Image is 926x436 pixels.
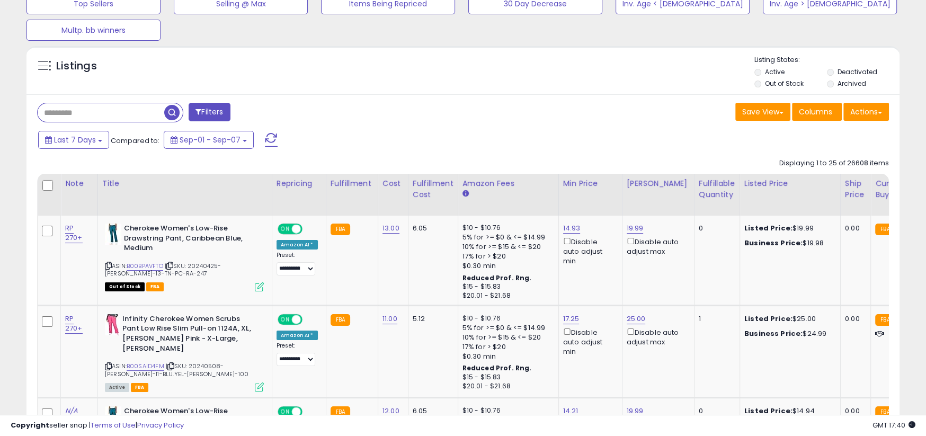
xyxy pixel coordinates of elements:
[744,224,832,233] div: $19.99
[462,282,550,291] div: $15 - $15.83
[627,314,646,324] a: 25.00
[735,103,790,121] button: Save View
[845,178,866,200] div: Ship Price
[11,421,184,431] div: seller snap | |
[127,362,164,371] a: B00SAID4FM
[462,261,550,271] div: $0.30 min
[277,252,318,275] div: Preset:
[462,323,550,333] div: 5% for >= $0 & <= $14.99
[413,224,450,233] div: 6.05
[792,103,842,121] button: Columns
[189,103,230,121] button: Filters
[105,262,221,278] span: | SKU: 20240425-[PERSON_NAME]-13-TN-PC-RA-247
[845,314,862,324] div: 0.00
[277,331,318,340] div: Amazon AI *
[699,178,735,200] div: Fulfillable Quantity
[563,326,614,357] div: Disable auto adjust min
[382,314,397,324] a: 11.00
[105,224,264,290] div: ASIN:
[122,314,251,356] b: Infinity Cherokee Women Scrubs Pant Low Rise Slim Pull-on 1124A, XL, [PERSON_NAME] Pink - X-Large...
[462,189,469,199] small: Amazon Fees.
[105,362,248,378] span: | SKU: 20240508-[PERSON_NAME]-11-BLU.YEL-[PERSON_NAME]-100
[146,282,164,291] span: FBA
[744,314,793,324] b: Listed Price:
[744,328,803,339] b: Business Price:
[765,67,785,76] label: Active
[462,373,550,382] div: $15 - $15.83
[105,314,264,390] div: ASIN:
[744,223,793,233] b: Listed Price:
[563,223,581,234] a: 14.93
[65,223,83,243] a: RP 270+
[462,252,550,261] div: 17% for > $20
[563,236,614,266] div: Disable auto adjust min
[699,224,732,233] div: 0
[56,59,97,74] h5: Listings
[875,224,895,235] small: FBA
[875,314,895,326] small: FBA
[91,420,136,430] a: Terms of Use
[627,236,686,256] div: Disable auto adjust max
[462,242,550,252] div: 10% for >= $15 & <= $20
[137,420,184,430] a: Privacy Policy
[744,238,832,248] div: $19.98
[38,131,109,149] button: Last 7 Days
[462,382,550,391] div: $20.01 - $21.68
[799,106,832,117] span: Columns
[301,225,318,234] span: OFF
[699,314,732,324] div: 1
[127,262,163,271] a: B00BPAVFTO
[65,178,93,189] div: Note
[462,352,550,361] div: $0.30 min
[131,383,149,392] span: FBA
[838,67,877,76] label: Deactivated
[843,103,889,121] button: Actions
[563,314,580,324] a: 17.25
[462,342,550,352] div: 17% for > $20
[164,131,254,149] button: Sep-01 - Sep-07
[462,314,550,323] div: $10 - $10.76
[627,326,686,347] div: Disable auto adjust max
[765,79,804,88] label: Out of Stock
[279,225,292,234] span: ON
[462,233,550,242] div: 5% for >= $0 & <= $14.99
[331,314,350,326] small: FBA
[54,135,96,145] span: Last 7 Days
[754,55,900,65] p: Listing States:
[563,178,618,189] div: Min Price
[462,224,550,233] div: $10 - $10.76
[180,135,241,145] span: Sep-01 - Sep-07
[462,273,532,282] b: Reduced Prof. Rng.
[838,79,866,88] label: Archived
[462,333,550,342] div: 10% for >= $15 & <= $20
[845,224,862,233] div: 0.00
[105,282,145,291] span: All listings that are currently out of stock and unavailable for purchase on Amazon
[105,314,120,335] img: 31sqez7QgrL._SL40_.jpg
[744,178,836,189] div: Listed Price
[331,224,350,235] small: FBA
[627,178,690,189] div: [PERSON_NAME]
[11,420,49,430] strong: Copyright
[744,238,803,248] b: Business Price:
[102,178,268,189] div: Title
[744,329,832,339] div: $24.99
[301,315,318,324] span: OFF
[111,136,159,146] span: Compared to:
[462,363,532,372] b: Reduced Prof. Rng.
[779,158,889,168] div: Displaying 1 to 25 of 26608 items
[331,178,373,189] div: Fulfillment
[413,314,450,324] div: 5.12
[744,314,832,324] div: $25.00
[413,178,453,200] div: Fulfillment Cost
[277,342,318,366] div: Preset:
[462,178,554,189] div: Amazon Fees
[627,223,644,234] a: 19.99
[26,20,161,41] button: Multp. bb winners
[105,383,129,392] span: All listings currently available for purchase on Amazon
[65,314,83,334] a: RP 270+
[279,315,292,324] span: ON
[462,291,550,300] div: $20.01 - $21.68
[872,420,915,430] span: 2025-09-15 17:40 GMT
[382,223,399,234] a: 13.00
[105,224,121,245] img: 3152XFO4t+L._SL40_.jpg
